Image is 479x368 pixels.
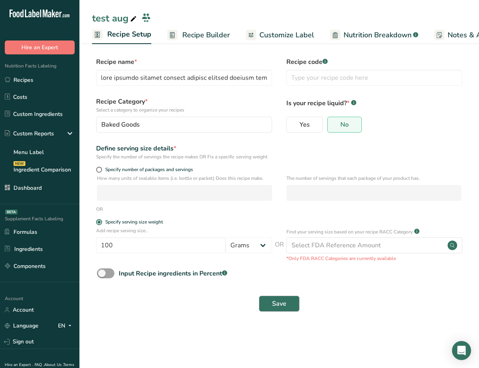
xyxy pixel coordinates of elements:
div: Define serving size details [96,144,272,153]
div: Specify serving size weight [105,219,163,225]
a: About Us . [44,362,63,368]
label: Recipe name [96,57,272,67]
a: Nutrition Breakdown [330,26,418,44]
div: OR [96,206,103,213]
span: Recipe Builder [182,30,230,40]
a: Recipe Setup [92,25,151,44]
div: Open Intercom Messenger [452,341,471,360]
span: No [340,121,349,129]
input: Type your recipe name here [96,70,272,86]
label: Recipe code [286,57,462,67]
div: NEW [14,161,25,166]
input: Type your recipe code here [286,70,462,86]
button: Baked Goods [96,117,272,133]
a: Hire an Expert . [5,362,33,368]
p: Select a category to organize your recipes [96,106,272,114]
p: Add recipe serving size.. [96,227,272,234]
p: The number of servings that each package of your product has. [286,175,462,182]
p: How many units of sealable items (i.e. bottle or packet) Does this recipe make. [97,175,272,182]
span: OR [275,240,284,262]
label: Recipe Category [96,97,272,114]
a: Customize Label [246,26,314,44]
a: FAQ . [35,362,44,368]
button: Save [259,296,299,312]
div: Custom Reports [5,129,54,138]
span: Recipe Setup [107,29,151,40]
a: Recipe Builder [167,26,230,44]
p: *Only FDA RACC Categories are currently available [286,255,462,262]
span: Customize Label [259,30,314,40]
span: Specify number of packages and servings [102,167,193,173]
span: Yes [299,121,310,129]
div: Input Recipe ingredients in Percent [119,269,227,278]
div: test aug [92,11,138,25]
span: Baked Goods [101,120,140,129]
div: Select FDA Reference Amount [292,241,381,250]
button: Hire an Expert [5,40,75,54]
p: Find your serving size based on your recipe RACC Category [286,228,413,235]
span: Save [272,299,286,308]
span: Nutrition Breakdown [344,30,411,40]
div: BETA [5,210,17,214]
a: Language [5,319,39,333]
div: Specify the number of servings the recipe makes OR Fix a specific serving weight [96,153,272,160]
p: Is your recipe liquid? [286,97,462,108]
input: Type your serving size here [96,237,226,253]
div: EN [58,321,75,331]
